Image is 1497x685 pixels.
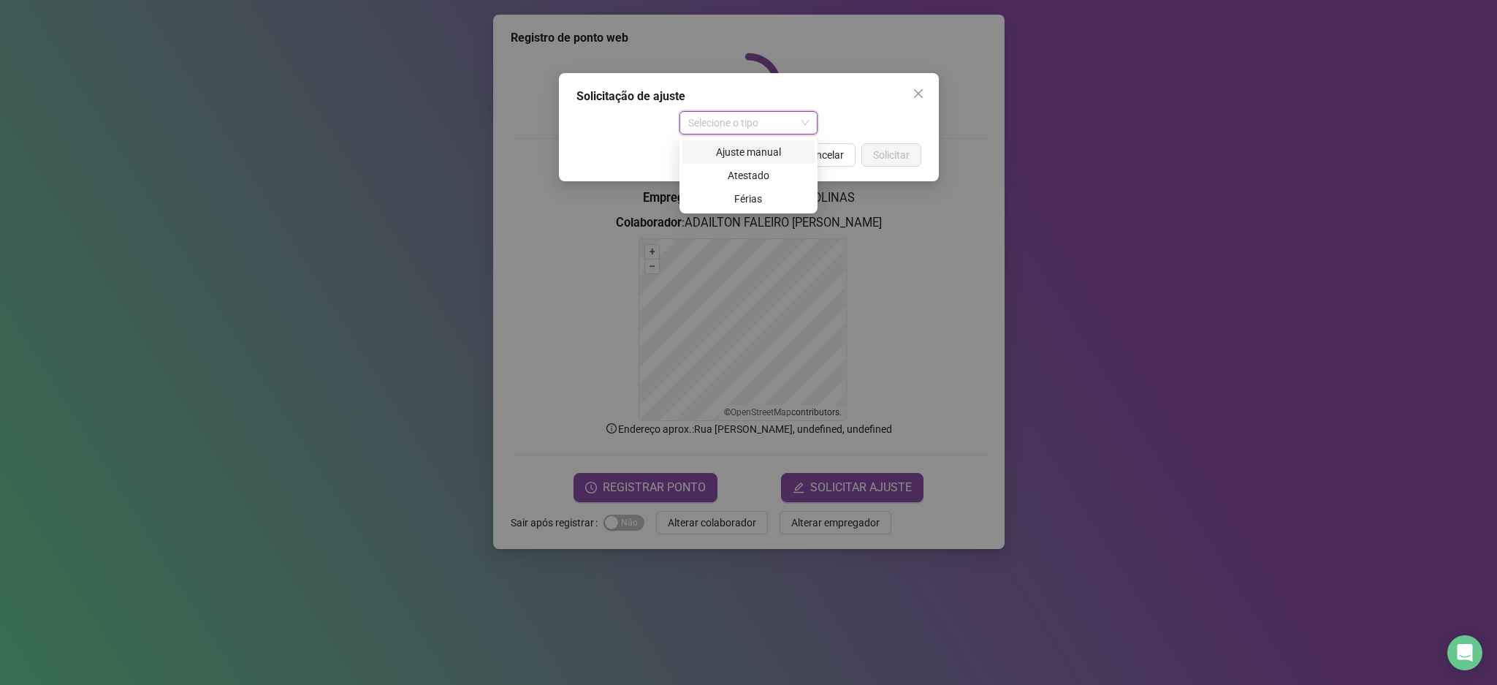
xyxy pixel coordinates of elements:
[861,143,921,167] button: Solicitar
[682,164,815,187] div: Atestado
[907,82,930,105] button: Close
[913,88,924,99] span: close
[691,167,806,183] div: Atestado
[691,144,806,160] div: Ajuste manual
[804,147,844,163] span: Cancelar
[1447,635,1482,670] div: Open Intercom Messenger
[691,191,806,207] div: Férias
[688,112,809,134] span: Selecione o tipo
[682,140,815,164] div: Ajuste manual
[792,143,856,167] button: Cancelar
[682,187,815,211] div: Férias
[576,88,921,105] div: Solicitação de ajuste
